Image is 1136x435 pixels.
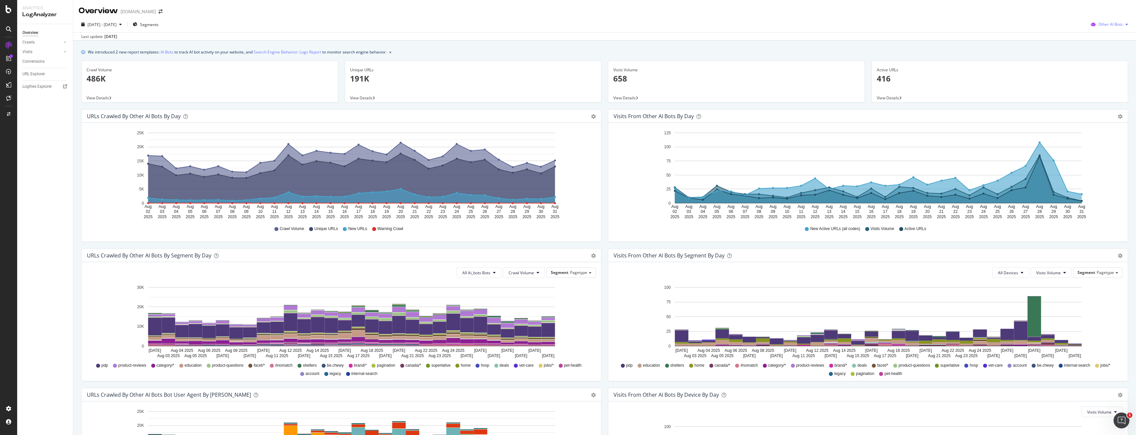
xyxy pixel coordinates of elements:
p: 416 [877,73,1123,84]
text: Aug 08 2025 [225,348,247,353]
text: 100 [664,145,671,150]
text: Aug [1036,204,1043,209]
text: 20 [399,209,403,214]
button: [DATE] - [DATE] [79,19,124,30]
text: Aug [537,204,544,209]
text: 27 [497,209,501,214]
text: 02 [673,209,677,214]
div: Crawl Volume [87,67,333,73]
div: Logfiles Explorer [22,83,52,90]
text: 22 [953,209,958,214]
button: close banner [388,47,393,57]
div: gear [591,253,596,258]
span: Crawl Volume [509,270,534,276]
text: 2025 [312,215,321,219]
text: 75 [666,159,671,163]
text: 2025 [698,215,707,219]
text: 30 [539,209,543,214]
iframe: Intercom live chat [1114,413,1129,428]
text: 12 [286,209,291,214]
text: 2025 [769,215,778,219]
text: 10 [258,209,263,214]
span: View Details [350,95,373,101]
text: 12 [813,209,818,214]
text: Aug [243,204,250,209]
text: 25 [666,329,671,334]
text: Aug 14 2025 [306,348,329,353]
text: 2025 [270,215,279,219]
text: 08 [757,209,762,214]
text: 15 [328,209,333,214]
a: Logfiles Explorer [22,83,68,90]
text: 29 [1051,209,1056,214]
text: 15K [137,159,144,163]
text: 2025 [811,215,820,219]
text: Aug [187,204,194,209]
p: 658 [613,73,860,84]
div: Analytics [22,5,68,11]
text: 2025 [1021,215,1030,219]
text: Aug [882,204,889,209]
div: gear [1118,393,1122,397]
text: 06 [729,209,733,214]
div: A chart. [614,283,1122,360]
text: 2025 [256,215,265,219]
text: 05 [188,209,193,214]
button: Visits Volume [1082,407,1122,417]
text: Aug [685,204,692,209]
text: 2025 [410,215,419,219]
text: Aug [411,204,418,209]
a: AI Bots [160,49,173,55]
text: 2025 [214,215,223,219]
text: Aug [994,204,1001,209]
span: Pagetype [1097,270,1114,275]
text: 2025 [713,215,722,219]
text: 2025 [993,215,1002,219]
p: 191K [350,73,596,84]
text: 2025 [797,215,805,219]
text: 2025 [326,215,335,219]
text: 08 [230,209,235,214]
text: 25 [469,209,473,214]
text: 2025 [480,215,489,219]
span: Visits Volume [1036,270,1061,276]
text: Aug 22 2025 [415,348,437,353]
text: Aug [826,204,833,209]
text: 23 [441,209,445,214]
text: 2025 [284,215,293,219]
text: 2025 [937,215,946,219]
div: A chart. [87,128,596,220]
text: Aug [1008,204,1015,209]
text: Aug [313,204,320,209]
text: Aug [980,204,987,209]
text: 2025 [839,215,848,219]
text: 13 [300,209,305,214]
div: [DOMAIN_NAME] [121,8,156,15]
text: Aug [910,204,917,209]
text: [DATE] [501,348,514,353]
span: New URLs [348,226,367,232]
text: 28 [511,209,515,214]
text: Aug [341,204,348,209]
text: 2025 [186,215,195,219]
text: Aug [728,204,734,209]
span: [DATE] - [DATE] [88,22,117,27]
text: 31 [553,209,557,214]
div: LogAnalyzer [22,11,68,18]
text: Aug [397,204,404,209]
text: 20 [925,209,930,214]
svg: A chart. [87,283,596,360]
text: Aug [938,204,945,209]
text: 11 [272,209,277,214]
text: 20K [137,145,144,150]
text: Aug [756,204,763,209]
svg: A chart. [614,128,1122,220]
text: Aug [467,204,474,209]
text: Aug [173,204,180,209]
div: Last update [81,34,117,40]
div: URLs Crawled by Other AI Bots By Segment By Day [87,252,211,259]
text: Aug [769,204,776,209]
text: 26 [1009,209,1014,214]
text: Aug [924,204,931,209]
